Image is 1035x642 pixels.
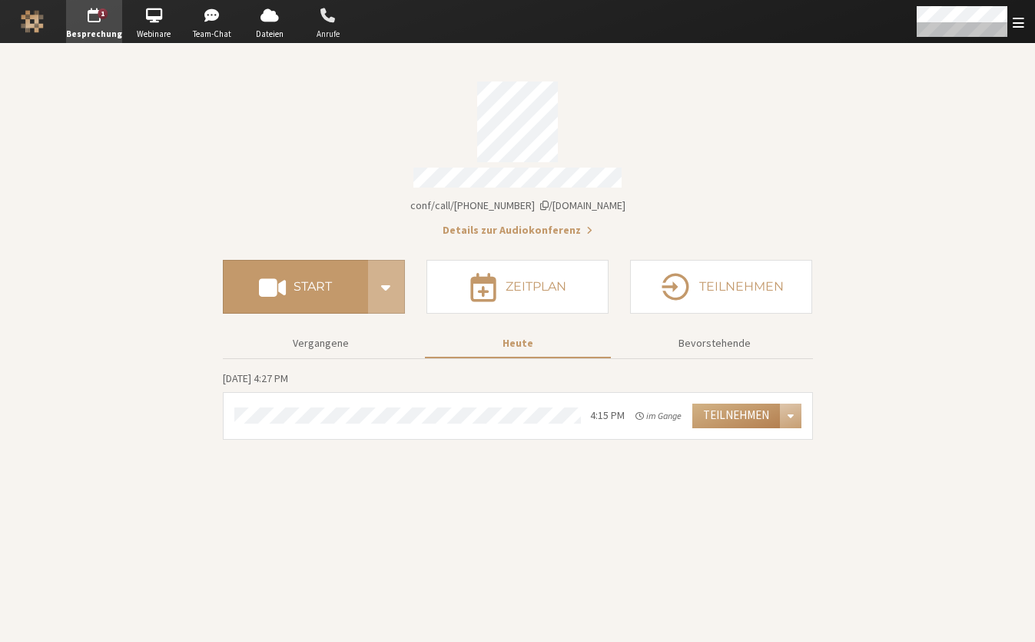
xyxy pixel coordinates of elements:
[294,281,332,293] h4: Start
[692,404,780,428] button: Teilnehmen
[185,28,239,41] span: Team-Chat
[223,260,368,314] button: Start
[98,8,108,19] div: 1
[443,222,592,238] button: Details zur Audiokonferenz
[425,330,611,357] button: Heute
[622,330,808,357] button: Bevorstehende
[426,260,609,314] button: Zeitplan
[635,409,682,423] em: im Gange
[997,602,1023,631] iframe: Chat
[228,330,414,357] button: Vergangene
[223,370,813,440] section: Heutige Besprechungen
[699,281,784,293] h4: Teilnehmen
[410,198,625,214] button: Kopieren des Links zu meinem BesprechungsraumKopieren des Links zu meinem Besprechungsraum
[243,28,297,41] span: Dateien
[368,260,405,314] div: Start conference options
[223,371,288,385] span: [DATE] 4:27 PM
[127,28,181,41] span: Webinare
[223,71,813,238] section: Kontodaten
[66,28,122,41] span: Besprechung
[301,28,355,41] span: Anrufe
[630,260,812,314] button: Teilnehmen
[590,407,625,424] div: 4:15 PM
[506,281,566,293] h4: Zeitplan
[780,404,801,428] div: Menü öffnen
[410,198,625,212] span: Kopieren des Links zu meinem Besprechungsraum
[21,10,44,33] img: Iotum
